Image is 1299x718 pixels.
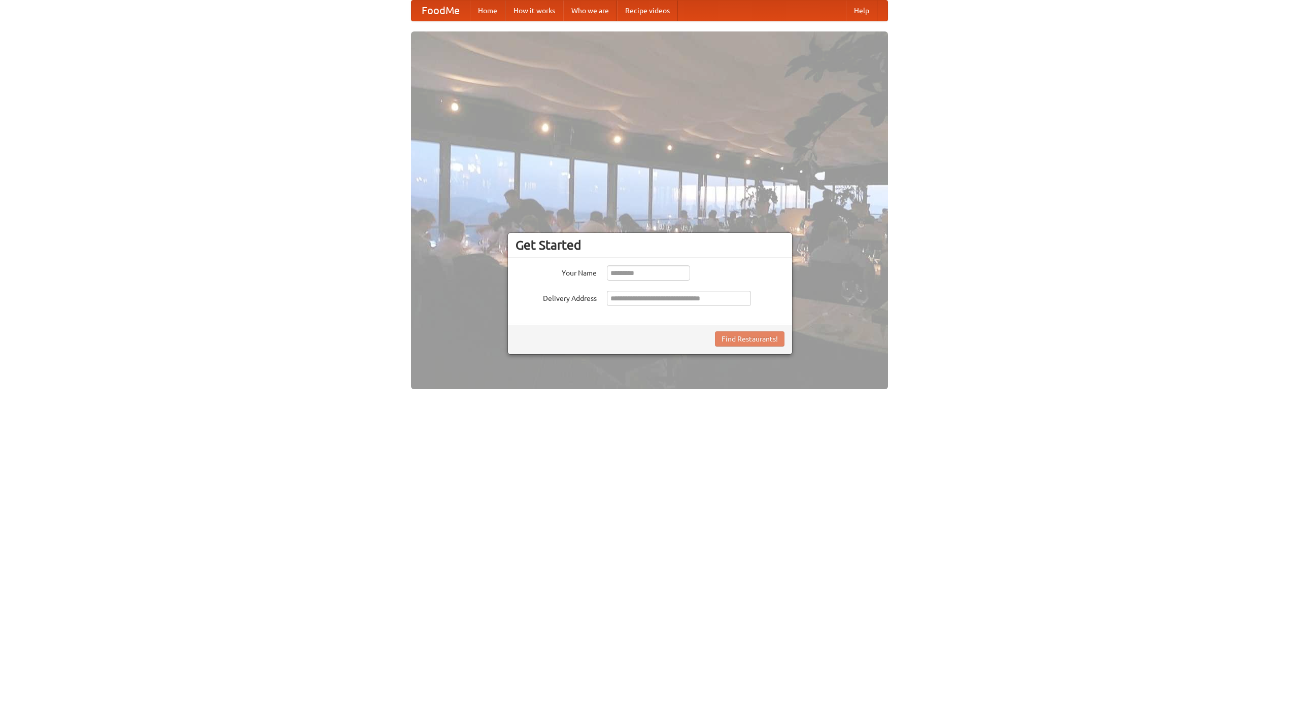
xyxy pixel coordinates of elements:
a: Recipe videos [617,1,678,21]
a: Home [470,1,505,21]
a: Who we are [563,1,617,21]
button: Find Restaurants! [715,331,784,347]
label: Your Name [516,265,597,278]
a: FoodMe [412,1,470,21]
a: Help [846,1,877,21]
label: Delivery Address [516,291,597,303]
a: How it works [505,1,563,21]
h3: Get Started [516,237,784,253]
